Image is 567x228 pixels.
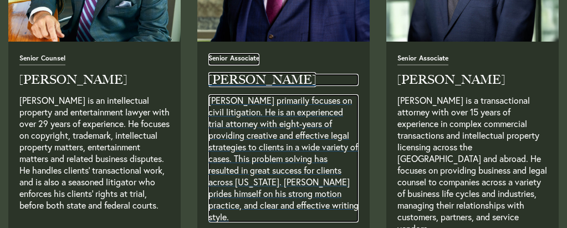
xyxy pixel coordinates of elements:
[208,74,359,86] h2: [PERSON_NAME]
[208,94,359,222] p: [PERSON_NAME] primarily focuses on civil litigation. He is an experienced trial attorney with eig...
[208,53,359,222] a: Read Full Bio
[208,55,259,65] span: Senior Associate
[397,74,548,86] h2: [PERSON_NAME]
[19,94,170,222] p: [PERSON_NAME] is an intellectual property and entertainment lawyer with over 29 years of experien...
[19,74,170,86] h2: [PERSON_NAME]
[19,53,170,222] a: Read Full Bio
[397,53,548,222] a: Read Full Bio
[397,55,448,65] span: Senior Associate
[397,94,548,222] p: [PERSON_NAME] is a transactional attorney with over 15 years of experience in complex commercial ...
[19,55,65,65] span: Senior Counsel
